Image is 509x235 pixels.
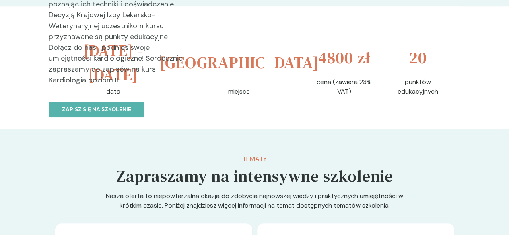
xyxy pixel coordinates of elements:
[116,164,393,188] h5: Zapraszamy na intensywne szkolenie
[116,154,393,164] p: Tematy
[100,191,409,223] p: Nasza oferta to niepowtarzalna okazja do zdobycia najnowszej wiedzy i praktycznych umiejętności w...
[49,92,192,117] a: Zapisz się na szkolenie
[49,102,144,117] button: Zapisz się na szkolenie
[62,105,131,114] p: Zapisz się na szkolenie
